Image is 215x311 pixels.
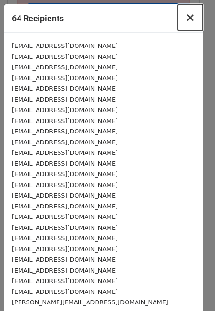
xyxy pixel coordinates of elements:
[12,106,118,113] small: [EMAIL_ADDRESS][DOMAIN_NAME]
[12,181,118,188] small: [EMAIL_ADDRESS][DOMAIN_NAME]
[12,12,64,25] h5: 64 Recipients
[12,192,118,199] small: [EMAIL_ADDRESS][DOMAIN_NAME]
[178,4,203,31] button: Close
[12,224,118,231] small: [EMAIL_ADDRESS][DOMAIN_NAME]
[12,170,118,178] small: [EMAIL_ADDRESS][DOMAIN_NAME]
[12,299,168,306] small: [PERSON_NAME][EMAIL_ADDRESS][DOMAIN_NAME]
[12,288,118,295] small: [EMAIL_ADDRESS][DOMAIN_NAME]
[12,235,118,242] small: [EMAIL_ADDRESS][DOMAIN_NAME]
[12,203,118,210] small: [EMAIL_ADDRESS][DOMAIN_NAME]
[186,11,195,24] span: ×
[12,139,118,146] small: [EMAIL_ADDRESS][DOMAIN_NAME]
[12,75,118,82] small: [EMAIL_ADDRESS][DOMAIN_NAME]
[12,42,118,49] small: [EMAIL_ADDRESS][DOMAIN_NAME]
[12,128,118,135] small: [EMAIL_ADDRESS][DOMAIN_NAME]
[12,53,118,60] small: [EMAIL_ADDRESS][DOMAIN_NAME]
[12,160,118,167] small: [EMAIL_ADDRESS][DOMAIN_NAME]
[12,64,118,71] small: [EMAIL_ADDRESS][DOMAIN_NAME]
[12,213,118,220] small: [EMAIL_ADDRESS][DOMAIN_NAME]
[12,117,118,124] small: [EMAIL_ADDRESS][DOMAIN_NAME]
[12,245,118,253] small: [EMAIL_ADDRESS][DOMAIN_NAME]
[12,277,118,284] small: [EMAIL_ADDRESS][DOMAIN_NAME]
[167,265,215,311] iframe: Chat Widget
[12,256,118,263] small: [EMAIL_ADDRESS][DOMAIN_NAME]
[12,96,118,103] small: [EMAIL_ADDRESS][DOMAIN_NAME]
[12,267,118,274] small: [EMAIL_ADDRESS][DOMAIN_NAME]
[12,85,118,92] small: [EMAIL_ADDRESS][DOMAIN_NAME]
[12,149,118,156] small: [EMAIL_ADDRESS][DOMAIN_NAME]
